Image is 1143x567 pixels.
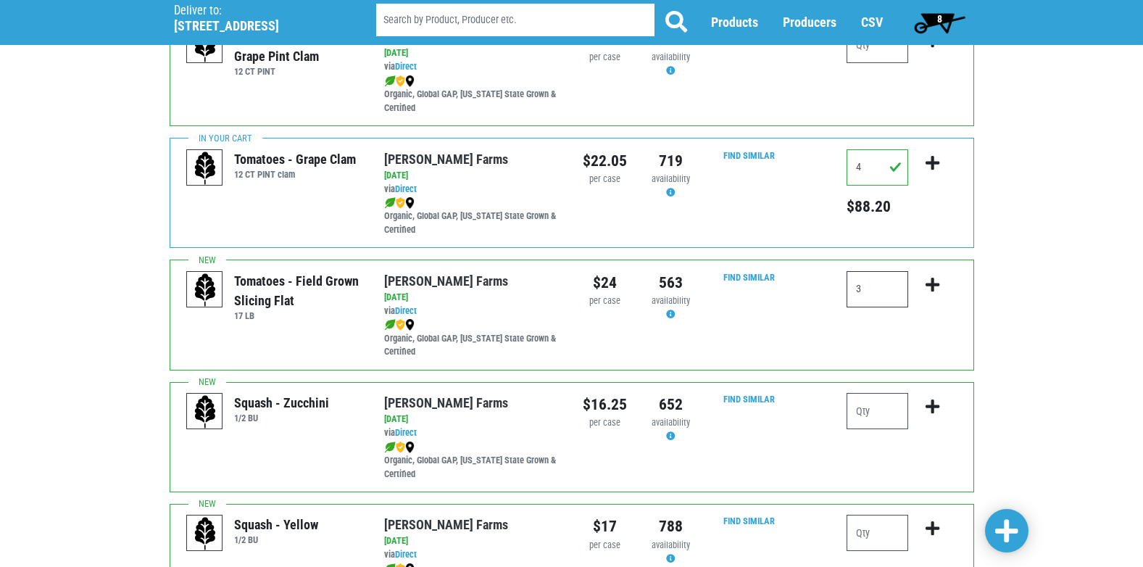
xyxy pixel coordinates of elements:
h6: 17 LB [234,310,362,321]
span: availability [652,295,690,306]
div: Tomatoes - Grape Clam [234,149,356,169]
div: via [384,305,560,318]
div: [DATE] [384,169,560,183]
img: placeholder-variety-43d6402dacf2d531de610a020419775a.svg [187,150,223,186]
h6: 12 CT PINT clam [234,169,356,180]
div: 788 [649,515,693,538]
a: Direct [395,61,417,72]
div: per case [583,416,627,430]
h5: [STREET_ADDRESS] [174,18,339,34]
span: 8 [937,13,942,25]
a: Products [711,15,758,30]
div: Organic, Global GAP, [US_STATE] State Grown & Certified [384,318,560,360]
h5: $88.20 [847,197,908,216]
a: Producers [783,15,836,30]
div: $17 [583,515,627,538]
div: [DATE] [384,413,560,426]
img: leaf-e5c59151409436ccce96b2ca1b28e03c.png [384,197,396,209]
a: CSV [861,15,883,30]
a: Find Similar [723,394,775,405]
div: per case [583,51,627,65]
div: 719 [649,149,693,173]
img: map_marker-0e94453035b3232a4d21701695807de9.png [405,442,415,453]
h6: 1/2 BU [234,534,318,545]
img: placeholder-variety-43d6402dacf2d531de610a020419775a.svg [187,28,223,64]
p: Deliver to: [174,4,339,18]
div: Squash - Zucchini [234,393,329,413]
div: [DATE] [384,291,560,305]
div: $22.05 [583,149,627,173]
a: Direct [395,183,417,194]
img: leaf-e5c59151409436ccce96b2ca1b28e03c.png [384,75,396,87]
a: Find Similar [723,150,775,161]
span: availability [652,417,690,428]
img: safety-e55c860ca8c00a9c171001a62a92dabd.png [396,75,405,87]
span: availability [652,51,690,62]
div: per case [583,294,627,308]
div: [DATE] [384,46,560,60]
a: [PERSON_NAME] Farms [384,273,508,289]
a: Direct [395,549,417,560]
div: via [384,426,560,440]
h6: 12 CT PINT [234,66,362,77]
div: via [384,548,560,562]
h6: 1/2 BU [234,413,329,423]
span: availability [652,539,690,550]
img: placeholder-variety-43d6402dacf2d531de610a020419775a.svg [187,272,223,308]
div: per case [583,539,627,552]
a: [PERSON_NAME] Farms [384,517,508,532]
img: leaf-e5c59151409436ccce96b2ca1b28e03c.png [384,442,396,453]
input: Qty [847,27,908,63]
input: Search by Product, Producer etc. [376,4,654,37]
div: [DATE] [384,534,560,548]
div: Organic, Global GAP, [US_STATE] State Grown & Certified [384,74,560,115]
img: safety-e55c860ca8c00a9c171001a62a92dabd.png [396,442,405,453]
a: Direct [395,305,417,316]
div: per case [583,173,627,186]
a: Find Similar [723,516,775,526]
img: map_marker-0e94453035b3232a4d21701695807de9.png [405,319,415,331]
input: Qty [847,393,908,429]
img: placeholder-variety-43d6402dacf2d531de610a020419775a.svg [187,516,223,552]
input: Qty [847,271,908,307]
a: [PERSON_NAME] Farms [384,152,508,167]
div: Squash - Yellow [234,515,318,534]
div: Organic, Global GAP, [US_STATE] State Grown & Certified [384,440,560,481]
img: map_marker-0e94453035b3232a4d21701695807de9.png [405,197,415,209]
div: Tomatoes - Field Grown Slicing Flat [234,271,362,310]
img: map_marker-0e94453035b3232a4d21701695807de9.png [405,75,415,87]
input: Qty [847,149,908,186]
img: placeholder-variety-43d6402dacf2d531de610a020419775a.svg [187,394,223,430]
div: 563 [649,271,693,294]
a: [PERSON_NAME] Farms [384,395,508,410]
div: via [384,60,560,74]
input: Qty [847,515,908,551]
a: 8 [907,8,972,37]
div: $16.25 [583,393,627,416]
div: Organic, Global GAP, [US_STATE] State Grown & Certified [384,196,560,237]
div: Tomatoes - Organic Grape Pint Clam [234,27,362,66]
img: safety-e55c860ca8c00a9c171001a62a92dabd.png [396,197,405,209]
div: $24 [583,271,627,294]
a: Find Similar [723,272,775,283]
div: 652 [649,393,693,416]
span: availability [652,173,690,184]
a: Direct [395,427,417,438]
img: safety-e55c860ca8c00a9c171001a62a92dabd.png [396,319,405,331]
div: via [384,183,560,196]
img: leaf-e5c59151409436ccce96b2ca1b28e03c.png [384,319,396,331]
